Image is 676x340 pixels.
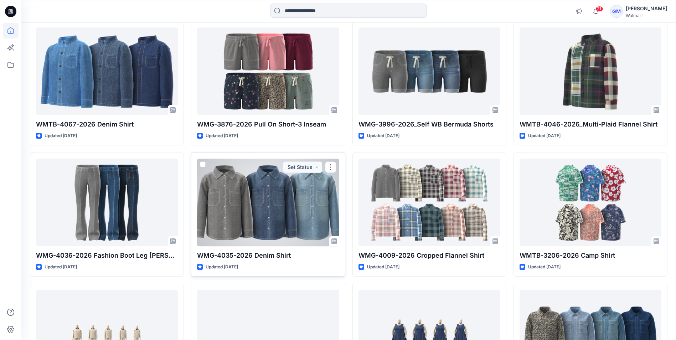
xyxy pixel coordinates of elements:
a: WMG-4009-2026 Cropped Flannel Shirt [358,159,500,246]
div: [PERSON_NAME] [626,4,667,13]
a: WMG-3996-2026_Self WB Bermuda Shorts [358,27,500,115]
p: Updated [DATE] [45,263,77,271]
p: WMG-4036-2026 Fashion Boot Leg [PERSON_NAME] [36,251,178,261]
p: Updated [DATE] [367,263,399,271]
a: WMTB-4046-2026_Multi-Plaid Flannel Shirt [520,27,661,115]
span: 21 [595,6,603,12]
p: Updated [DATE] [528,263,561,271]
a: WMG-4036-2026 Fashion Boot Leg Jean [36,159,178,246]
p: Updated [DATE] [206,132,238,140]
div: Walmart [626,13,667,18]
p: WMG-4035-2026 Denim Shirt [197,251,339,261]
p: WMG-3876-2026 Pull On Short-3 Inseam [197,119,339,129]
p: WMTB-4067-2026 Denim Shirt [36,119,178,129]
a: WMTB-4067-2026 Denim Shirt [36,27,178,115]
p: WMG-4009-2026 Cropped Flannel Shirt [358,251,500,261]
p: WMG-3996-2026_Self WB Bermuda Shorts [358,119,500,129]
a: WMG-3876-2026 Pull On Short-3 Inseam [197,27,339,115]
p: WMTB-3206-2026 Camp Shirt [520,251,661,261]
p: Updated [DATE] [367,132,399,140]
p: Updated [DATE] [528,132,561,140]
p: Updated [DATE] [206,263,238,271]
a: WMG-4035-2026 Denim Shirt [197,159,339,246]
a: WMTB-3206-2026 Camp Shirt [520,159,661,246]
p: Updated [DATE] [45,132,77,140]
div: GM [610,5,623,18]
p: WMTB-4046-2026_Multi-Plaid Flannel Shirt [520,119,661,129]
